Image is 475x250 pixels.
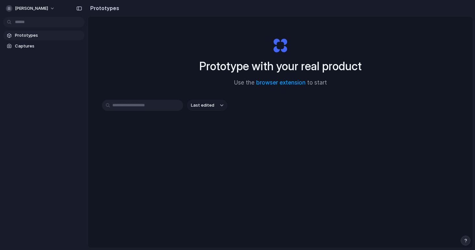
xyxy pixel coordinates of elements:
[199,58,362,75] h1: Prototype with your real product
[3,41,84,51] a: Captures
[234,79,327,87] span: Use the to start
[15,5,48,12] span: [PERSON_NAME]
[187,100,227,111] button: Last edited
[191,102,214,109] span: Last edited
[15,43,82,49] span: Captures
[15,32,82,39] span: Prototypes
[3,3,58,14] button: [PERSON_NAME]
[3,31,84,40] a: Prototypes
[88,4,119,12] h2: Prototypes
[256,79,306,86] a: browser extension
